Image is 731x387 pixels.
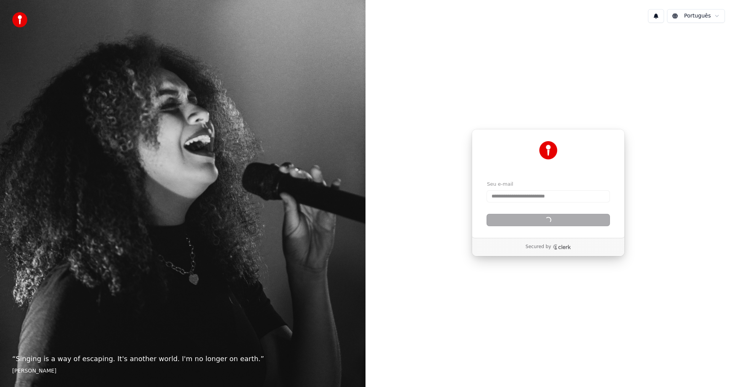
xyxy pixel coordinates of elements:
[553,244,571,250] a: Clerk logo
[12,12,27,27] img: youka
[12,367,353,375] footer: [PERSON_NAME]
[525,244,551,250] p: Secured by
[539,141,557,159] img: Youka
[12,354,353,364] p: “ Singing is a way of escaping. It's another world. I'm no longer on earth. ”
